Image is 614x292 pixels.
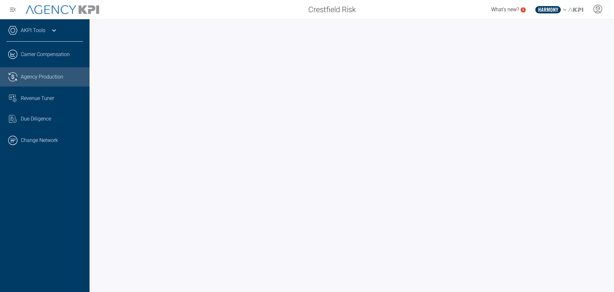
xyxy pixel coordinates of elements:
span: Agency Production [21,73,63,81]
img: AgencyKPI [26,5,99,14]
a: AKPI Tools [21,27,45,34]
span: Due Diligence [21,115,51,123]
span: What's new? [491,6,519,13]
span: Revenue Tuner [21,95,54,102]
span: Crestfield Risk [308,4,356,15]
a: 5 [521,7,526,13]
text: 5 [522,8,524,12]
